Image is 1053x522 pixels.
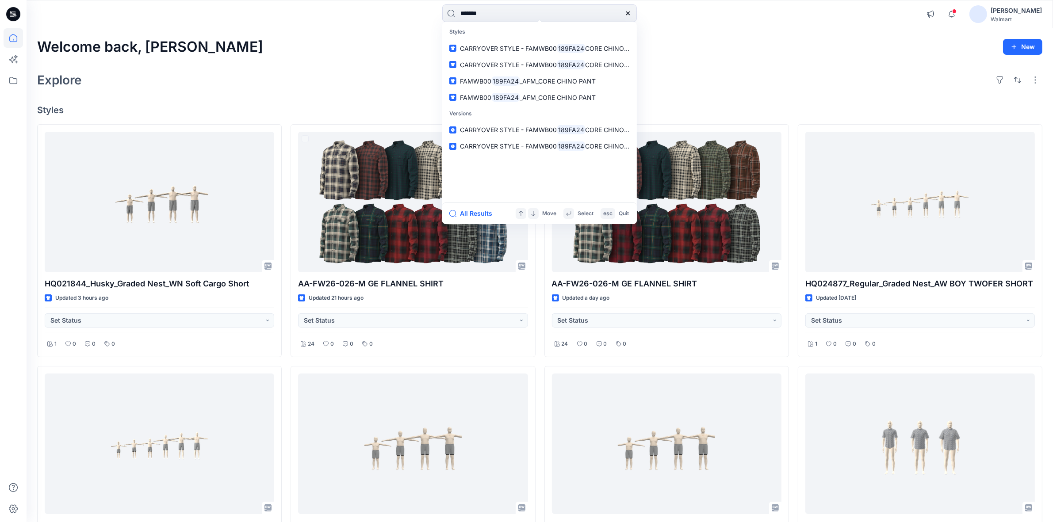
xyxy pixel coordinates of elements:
[1003,39,1042,55] button: New
[816,293,856,303] p: Updated [DATE]
[460,94,491,101] span: FAMWB00
[520,94,596,101] span: _AFM_CORE CHINO PANT
[369,339,373,349] p: 0
[584,339,588,349] p: 0
[444,138,635,154] a: CARRYOVER STYLE - FAMWB00189FA24CORE CHINO PANT-05.02_16
[562,339,568,349] p: 24
[444,89,635,106] a: FAMWB00189FA24_AFM_CORE CHINO PANT
[460,77,491,85] span: FAMWB00
[460,61,557,69] span: CARRYOVER STYLE - FAMWB00
[309,293,364,303] p: Updated 21 hours ago
[872,339,876,349] p: 0
[444,57,635,73] a: CARRYOVER STYLE - FAMWB00189FA24CORE CHINO PANT
[969,5,987,23] img: avatar
[444,24,635,40] p: Styles
[853,339,856,349] p: 0
[444,73,635,89] a: FAMWB00189FA24_AFM_CORE CHINO PANT
[460,126,557,133] span: CARRYOVER STYLE - FAMWB00
[54,339,57,349] p: 1
[92,339,96,349] p: 0
[37,39,263,55] h2: Welcome back, [PERSON_NAME]
[604,339,607,349] p: 0
[557,125,586,135] mark: 189FA24
[460,142,557,150] span: CARRYOVER STYLE - FAMWB00
[444,106,635,122] p: Versions
[45,132,274,272] a: HQ021844_Husky_Graded Nest_WN Soft Cargo Short
[45,278,274,290] p: HQ021844_Husky_Graded Nest_WN Soft Cargo Short
[805,278,1035,290] p: HQ024877_Regular_Graded Nest_AW BOY TWOFER SHORT
[815,339,817,349] p: 1
[603,209,613,218] p: esc
[37,73,82,87] h2: Explore
[586,142,671,150] span: CORE CHINO PANT-05.02_16
[805,132,1035,272] a: HQ024877_Regular_Graded Nest_AW BOY TWOFER SHORT
[491,92,520,103] mark: 189FA24
[308,339,314,349] p: 24
[55,293,108,303] p: Updated 3 hours ago
[460,45,557,52] span: CARRYOVER STYLE - FAMWB00
[491,76,520,86] mark: 189FA24
[37,105,1042,115] h4: Styles
[552,373,781,514] a: HQ024877_Husky_Graded Nest_AW BOY TWOFER SHORT
[298,373,528,514] a: HQ024877_Husky_Graded Nest_AW BOY TWOFER SHORT
[619,209,629,218] p: Quit
[552,132,781,272] a: AA-FW26-026-M GE FLANNEL SHIRT
[557,141,586,151] mark: 189FA24
[833,339,837,349] p: 0
[449,208,498,219] button: All Results
[298,132,528,272] a: AA-FW26-026-M GE FLANNEL SHIRT
[444,122,635,138] a: CARRYOVER STYLE - FAMWB00189FA24CORE CHINO PANT-05.02_16
[586,45,643,52] span: CORE CHINO PANT
[586,61,643,69] span: CORE CHINO PANT
[623,339,627,349] p: 0
[557,43,586,53] mark: 189FA24
[552,278,781,290] p: AA-FW26-026-M GE FLANNEL SHIRT
[350,339,353,349] p: 0
[444,40,635,57] a: CARRYOVER STYLE - FAMWB00189FA24CORE CHINO PANT
[563,293,610,303] p: Updated a day ago
[111,339,115,349] p: 0
[557,60,586,70] mark: 189FA24
[586,126,671,133] span: CORE CHINO PANT-05.02_16
[45,373,274,514] a: HQ024877_Regular_Graded Nest_AW BOY TWOFER SHORT
[542,209,556,218] p: Move
[298,278,528,290] p: AA-FW26-026-M GE FLANNEL SHIRT
[520,77,596,85] span: _AFM_CORE CHINO PANT
[805,373,1035,514] a: GE17024283_Jump Size Set_GE SS STRETCH COOLING COMMUTER SHIRT
[73,339,76,349] p: 0
[330,339,334,349] p: 0
[578,209,594,218] p: Select
[991,16,1042,23] div: Walmart
[991,5,1042,16] div: [PERSON_NAME]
